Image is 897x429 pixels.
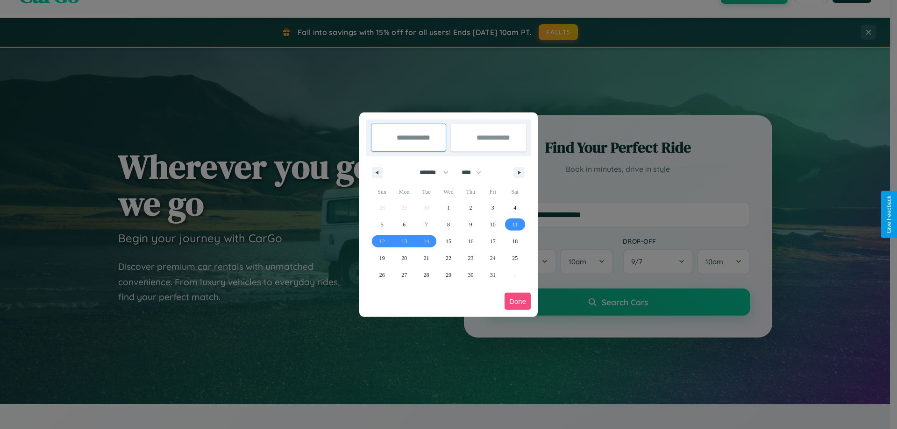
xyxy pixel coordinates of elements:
[447,216,450,233] span: 8
[504,184,526,199] span: Sat
[424,250,429,267] span: 21
[482,267,504,283] button: 31
[886,196,892,233] div: Give Feedback
[504,199,526,216] button: 4
[468,250,473,267] span: 23
[415,267,437,283] button: 28
[504,250,526,267] button: 25
[437,184,459,199] span: Wed
[393,184,415,199] span: Mon
[468,267,473,283] span: 30
[437,267,459,283] button: 29
[460,233,482,250] button: 16
[371,216,393,233] button: 5
[393,216,415,233] button: 6
[371,233,393,250] button: 12
[379,250,385,267] span: 19
[460,184,482,199] span: Thu
[482,250,504,267] button: 24
[401,250,407,267] span: 20
[513,199,516,216] span: 4
[505,293,531,310] button: Done
[512,216,518,233] span: 11
[482,216,504,233] button: 10
[424,233,429,250] span: 14
[460,250,482,267] button: 23
[490,267,496,283] span: 31
[437,216,459,233] button: 8
[504,216,526,233] button: 11
[490,233,496,250] span: 17
[401,233,407,250] span: 13
[379,267,385,283] span: 26
[446,233,451,250] span: 15
[425,216,428,233] span: 7
[371,184,393,199] span: Sun
[446,250,451,267] span: 22
[482,233,504,250] button: 17
[401,267,407,283] span: 27
[393,233,415,250] button: 13
[393,267,415,283] button: 27
[446,267,451,283] span: 29
[371,267,393,283] button: 26
[393,250,415,267] button: 20
[415,250,437,267] button: 21
[437,250,459,267] button: 22
[512,233,518,250] span: 18
[437,199,459,216] button: 1
[415,184,437,199] span: Tue
[371,250,393,267] button: 19
[490,216,496,233] span: 10
[447,199,450,216] span: 1
[381,216,384,233] span: 5
[482,184,504,199] span: Fri
[469,199,472,216] span: 2
[460,267,482,283] button: 30
[403,216,406,233] span: 6
[437,233,459,250] button: 15
[424,267,429,283] span: 28
[415,216,437,233] button: 7
[504,233,526,250] button: 18
[512,250,518,267] span: 25
[482,199,504,216] button: 3
[490,250,496,267] span: 24
[460,199,482,216] button: 2
[468,233,473,250] span: 16
[379,233,385,250] span: 12
[469,216,472,233] span: 9
[491,199,494,216] span: 3
[415,233,437,250] button: 14
[460,216,482,233] button: 9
